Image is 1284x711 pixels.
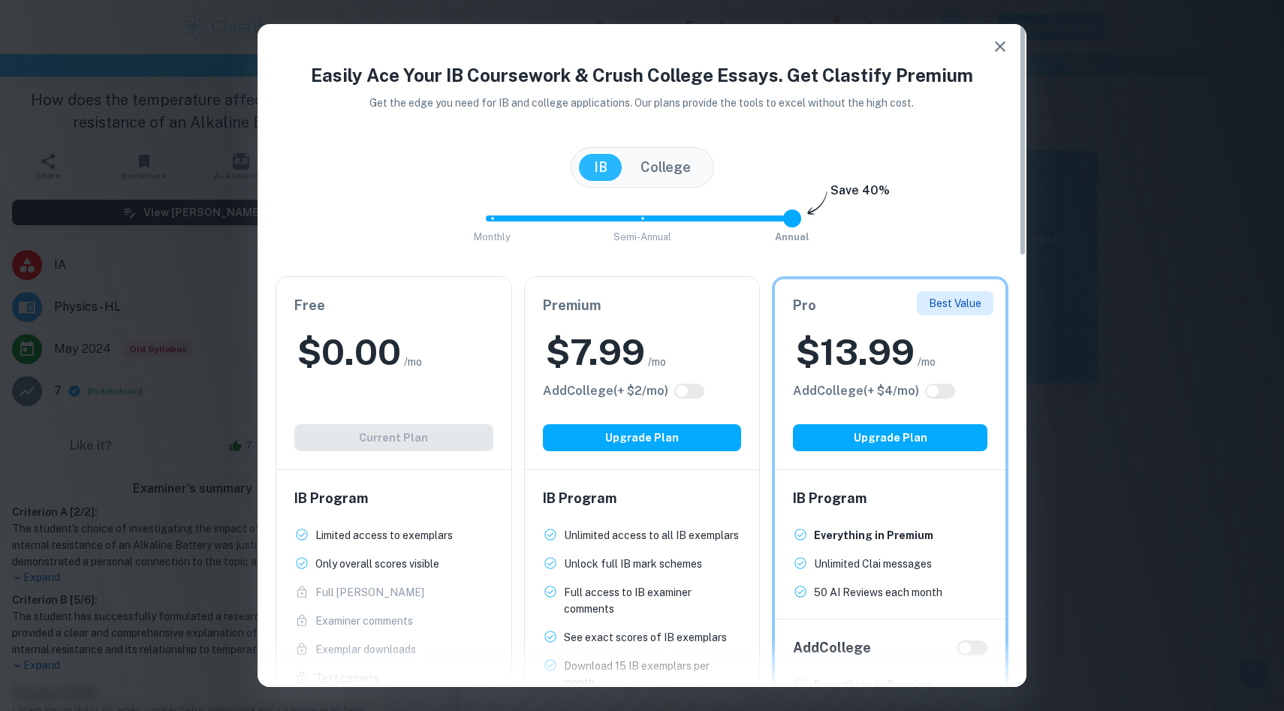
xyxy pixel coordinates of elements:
h6: IB Program [793,488,987,509]
p: Best Value [929,295,981,312]
img: subscription-arrow.svg [807,191,827,216]
p: Full [PERSON_NAME] [315,584,424,601]
h4: Easily Ace Your IB Coursework & Crush College Essays. Get Clastify Premium [276,62,1008,89]
button: IB [579,154,622,181]
span: Semi-Annual [613,231,671,243]
p: Only overall scores visible [315,556,439,572]
h6: IB Program [543,488,742,509]
p: See exact scores of IB exemplars [564,629,727,646]
span: Monthly [474,231,511,243]
p: Get the edge you need for IB and college applications. Our plans provide the tools to excel witho... [349,95,936,111]
p: Limited access to exemplars [315,527,453,544]
button: College [625,154,706,181]
h6: Pro [793,295,987,316]
p: Unlimited access to all IB exemplars [564,527,739,544]
h6: Click to see all the additional College features. [543,382,668,400]
p: Examiner comments [315,613,413,629]
p: Unlock full IB mark schemes [564,556,702,572]
h6: Save 40% [830,182,890,207]
span: /mo [648,354,666,370]
span: /mo [404,354,422,370]
h6: Free [294,295,493,316]
h2: $ 13.99 [796,328,915,376]
h6: IB Program [294,488,493,509]
h6: Premium [543,295,742,316]
h2: $ 7.99 [546,328,645,376]
h6: Click to see all the additional College features. [793,382,919,400]
p: 50 AI Reviews each month [814,584,942,601]
h2: $ 0.00 [297,328,401,376]
h6: Add College [793,637,871,658]
p: Everything in Premium [814,527,933,544]
button: Upgrade Plan [543,424,742,451]
p: Full access to IB examiner comments [564,584,742,617]
span: Annual [775,231,809,243]
span: /mo [918,354,936,370]
button: Upgrade Plan [793,424,987,451]
p: Unlimited Clai messages [814,556,932,572]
